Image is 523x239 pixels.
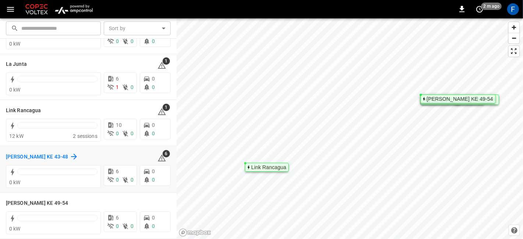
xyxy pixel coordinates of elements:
[9,41,21,47] span: 0 kW
[420,94,496,103] div: Map marker
[9,87,21,93] span: 0 kW
[163,104,170,111] span: 1
[177,18,523,239] canvas: Map
[131,84,134,90] span: 0
[152,84,155,90] span: 0
[427,97,493,101] div: [PERSON_NAME] KE 49-54
[116,38,119,44] span: 0
[116,168,119,174] span: 6
[131,177,134,183] span: 0
[6,107,41,115] h6: Link Rancagua
[163,150,170,157] span: 6
[474,3,485,15] button: set refresh interval
[116,215,119,221] span: 6
[509,22,519,33] button: Zoom in
[509,33,519,43] button: Zoom out
[6,153,68,161] h6: Loza Colon KE 43-48
[251,165,286,170] div: Link Rancagua
[116,84,119,90] span: 1
[6,199,68,207] h6: Loza Colon KE 49-54
[163,57,170,65] span: 1
[481,3,502,10] span: 2 m ago
[152,215,155,221] span: 0
[6,60,27,68] h6: La Junta
[116,122,122,128] span: 10
[152,122,155,128] span: 0
[131,131,134,136] span: 0
[245,163,289,172] div: Map marker
[9,226,21,232] span: 0 kW
[116,177,119,183] span: 0
[152,131,155,136] span: 0
[131,223,134,229] span: 0
[116,131,119,136] span: 0
[24,2,49,16] img: Customer Logo
[152,168,155,174] span: 0
[9,133,24,139] span: 12 kW
[152,223,155,229] span: 0
[131,38,134,44] span: 0
[152,38,155,44] span: 0
[52,2,95,16] img: ampcontrol.io logo
[116,76,119,82] span: 6
[9,179,21,185] span: 0 kW
[152,177,155,183] span: 0
[152,76,155,82] span: 0
[179,228,211,237] a: Mapbox homepage
[116,223,119,229] span: 0
[73,133,97,139] span: 2 sessions
[507,3,519,15] div: profile-icon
